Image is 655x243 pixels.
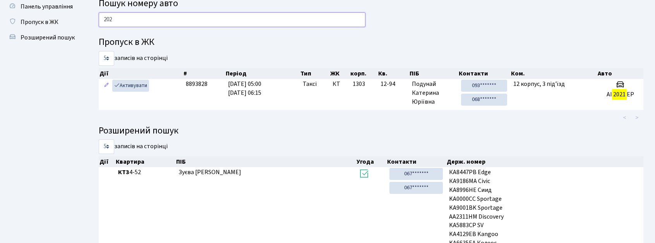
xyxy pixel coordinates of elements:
a: Активувати [112,80,149,92]
th: ПІБ [409,68,458,79]
span: 12 корпус, 3 під'їзд [513,80,565,88]
span: Подунай Катерина Юріївна [412,80,455,106]
span: 4-52 [118,168,172,177]
th: # [183,68,225,79]
select: записів на сторінці [99,51,114,66]
label: записів на сторінці [99,51,168,66]
a: Пропуск в ЖК [4,14,81,30]
select: записів на сторінці [99,139,114,154]
th: корп. [350,68,378,79]
th: Дії [99,156,115,167]
span: Таксі [303,80,317,89]
label: записів на сторінці [99,139,168,154]
span: Зуєва [PERSON_NAME] [178,168,241,176]
th: Угода [356,156,386,167]
span: 8893828 [186,80,207,88]
th: Період [225,68,300,79]
th: Контакти [458,68,510,79]
span: 1303 [353,80,365,88]
th: Держ. номер [446,156,643,167]
input: Пошук [99,12,365,27]
th: Дії [99,68,183,79]
span: Розширений пошук [21,33,75,42]
a: Розширений пошук [4,30,81,45]
b: КТ3 [118,168,129,176]
span: Пропуск в ЖК [21,18,58,26]
mark: 2021 [612,89,627,100]
th: Ком. [510,68,597,79]
th: ЖК [329,68,350,79]
th: Тип [300,68,329,79]
h5: AI EP [600,91,640,98]
span: [DATE] 05:00 [DATE] 06:15 [228,80,261,97]
h4: Розширений пошук [99,125,643,137]
th: Кв. [377,68,409,79]
th: Контакти [386,156,446,167]
th: ПІБ [175,156,356,167]
th: Квартира [115,156,175,167]
span: 12-94 [381,80,406,89]
span: КТ [333,80,346,89]
th: Авто [597,68,643,79]
span: Панель управління [21,2,73,11]
a: Редагувати [102,80,111,92]
h4: Пропуск в ЖК [99,37,643,48]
